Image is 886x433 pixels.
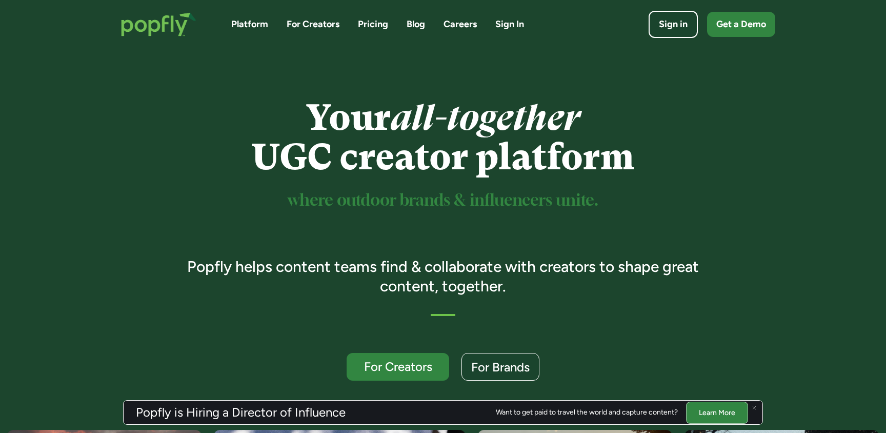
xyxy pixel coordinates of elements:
h3: Popfly is Hiring a Director of Influence [136,406,346,419]
div: For Brands [471,361,530,373]
a: Blog [407,18,425,31]
a: Get a Demo [707,12,775,37]
h3: Popfly helps content teams find & collaborate with creators to shape great content, together. [173,257,714,296]
a: home [111,2,207,47]
div: For Creators [356,360,440,373]
a: For Brands [461,353,539,381]
div: Get a Demo [716,18,766,31]
sup: where outdoor brands & influencers unite. [288,193,598,209]
a: For Creators [347,353,449,381]
a: Sign In [495,18,524,31]
a: Careers [444,18,477,31]
div: Sign in [659,18,688,31]
a: Platform [231,18,268,31]
div: Want to get paid to travel the world and capture content? [496,408,678,417]
h1: Your UGC creator platform [173,98,714,177]
a: Learn More [686,401,748,423]
a: Sign in [649,11,698,38]
a: Pricing [358,18,388,31]
em: all-together [391,97,580,139]
a: For Creators [287,18,339,31]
